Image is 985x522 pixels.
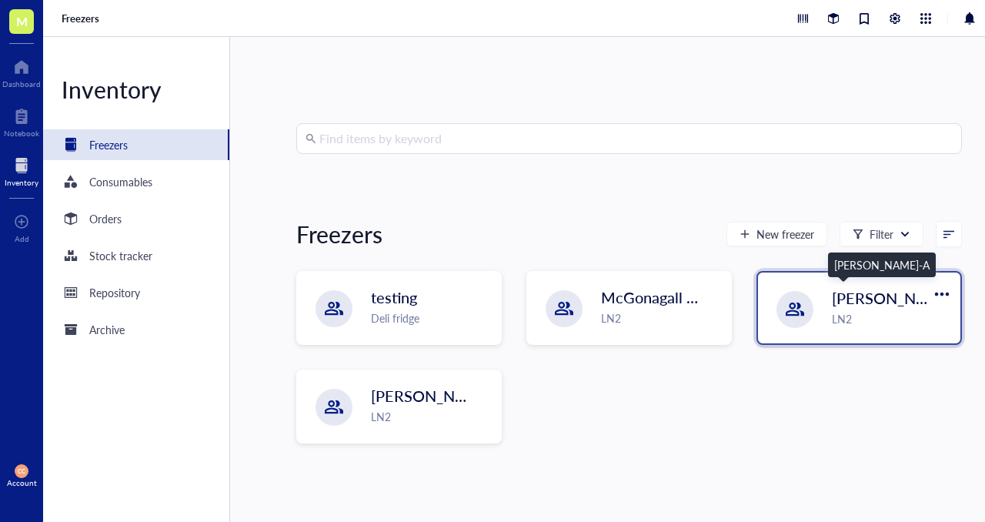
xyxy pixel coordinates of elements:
span: New freezer [756,228,814,240]
div: Repository [89,284,140,301]
span: [PERSON_NAME]-B [371,385,509,407]
div: Notebook [4,129,39,138]
a: Consumables [43,166,229,197]
a: Dashboard [2,55,41,89]
a: Stock tracker [43,240,229,271]
div: Stock tracker [89,247,152,264]
div: Dashboard [2,79,41,89]
div: Archive [89,321,125,338]
a: Repository [43,277,229,308]
div: Filter [870,226,893,243]
div: Inventory [43,74,229,105]
div: LN2 [601,310,722,326]
span: M [16,12,28,31]
div: Freezers [296,219,382,249]
a: Freezers [43,129,229,160]
div: LN2 [371,408,492,425]
div: [PERSON_NAME]-A [834,256,930,273]
a: Orders [43,203,229,234]
div: Orders [89,210,122,227]
div: Freezers [89,136,128,153]
div: Add [15,234,29,243]
span: [PERSON_NAME]-A [832,287,971,309]
span: McGonagall @ [PERSON_NAME] [601,286,826,308]
a: Freezers [62,12,102,25]
div: Deli fridge [371,310,492,326]
a: Notebook [4,104,39,138]
div: Inventory [5,178,38,187]
a: Archive [43,314,229,345]
a: Inventory [5,153,38,187]
span: testing [371,286,417,308]
div: Consumables [89,173,152,190]
span: CC [18,467,26,474]
div: Account [7,478,37,487]
div: LN2 [832,310,951,327]
button: New freezer [726,222,827,246]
